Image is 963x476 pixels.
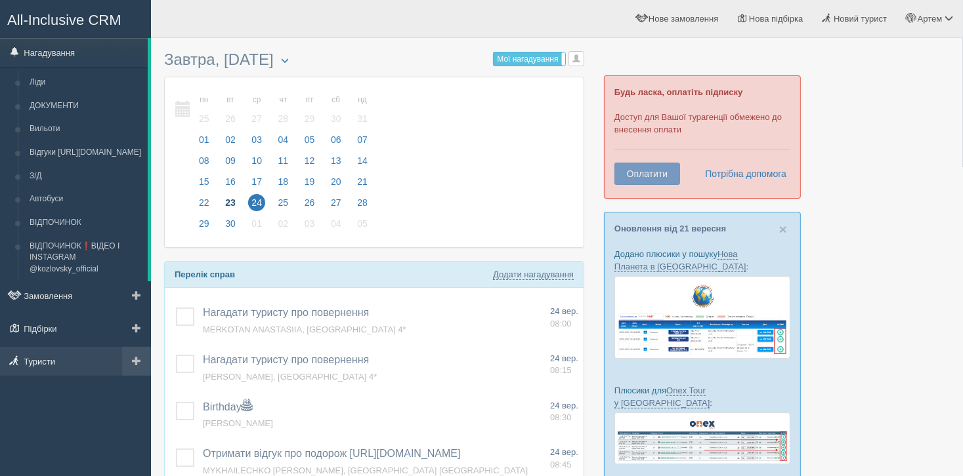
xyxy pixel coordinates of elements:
[604,75,801,199] div: Доступ для Вашої турагенції обмежено до внесення оплати
[350,216,372,237] a: 05
[918,14,943,24] span: Артем
[350,174,372,195] a: 21
[24,94,148,118] a: ДОКУМЕНТИ
[297,174,322,195] a: 19
[328,131,345,148] span: 06
[196,194,213,211] span: 22
[203,418,273,428] a: [PERSON_NAME]
[301,94,318,106] small: пт
[324,153,349,174] a: 13
[328,215,345,232] span: 04
[222,173,239,190] span: 16
[244,132,269,153] a: 03
[696,163,787,185] a: Потрібна допомога
[614,386,710,408] a: Onex Tour у [GEOGRAPHIC_DATA]
[550,401,578,410] span: 24 вер.
[550,353,578,377] a: 24 вер. 08:15
[550,460,572,469] span: 08:45
[354,194,371,211] span: 28
[354,110,371,127] span: 31
[1,1,150,37] a: All-Inclusive CRM
[350,195,372,216] a: 28
[244,195,269,216] a: 24
[301,131,318,148] span: 05
[24,165,148,188] a: З/Д
[222,110,239,127] span: 26
[24,235,148,281] a: ВІДПОЧИНОК❗️ВІДЕО І INSTAGRAM @kozlovsky_official
[244,174,269,195] a: 17
[218,216,243,237] a: 30
[192,132,217,153] a: 01
[297,132,322,153] a: 05
[328,194,345,211] span: 27
[196,131,213,148] span: 01
[222,152,239,169] span: 09
[328,110,345,127] span: 30
[24,117,148,141] a: Вильоти
[222,131,239,148] span: 02
[218,87,243,132] a: вт 26
[779,222,787,236] button: Close
[550,447,578,457] span: 24 вер.
[203,372,377,382] a: [PERSON_NAME], [GEOGRAPHIC_DATA] 4*
[614,276,790,359] img: new-planet-%D0%BF%D1%96%D0%B4%D0%B1%D1%96%D1%80%D0%BA%D0%B0-%D1%81%D1%80%D0%BC-%D0%B4%D0%BB%D1%8F...
[301,215,318,232] span: 03
[350,132,372,153] a: 07
[328,94,345,106] small: сб
[203,401,252,412] a: Birthday
[614,87,742,97] b: Будь ласка, оплатіть підписку
[550,412,572,422] span: 08:30
[248,215,265,232] span: 01
[301,173,318,190] span: 19
[614,248,790,273] p: Додано плюсики у пошуку :
[244,216,269,237] a: 01
[244,87,269,132] a: ср 27
[614,249,746,272] a: Нова Планета в [GEOGRAPHIC_DATA]
[196,94,213,106] small: пн
[275,94,292,106] small: чт
[222,215,239,232] span: 30
[271,132,296,153] a: 04
[297,216,322,237] a: 03
[271,153,296,174] a: 11
[203,325,406,334] a: MERKOTAN ANASTASIIA, [GEOGRAPHIC_DATA] 4*
[244,153,269,174] a: 10
[297,153,322,174] a: 12
[649,14,718,24] span: Нове замовлення
[203,307,369,318] span: Нагадати туристу про повернення
[218,195,243,216] a: 23
[218,174,243,195] a: 16
[324,132,349,153] a: 06
[203,354,369,365] a: Нагадати туристу про повернення
[297,195,322,216] a: 26
[248,152,265,169] span: 10
[324,195,349,216] a: 27
[550,306,578,316] span: 24 вер.
[324,174,349,195] a: 20
[24,211,148,235] a: ВІДПОЧИНОК
[271,195,296,216] a: 25
[24,141,148,165] a: Відгуки [URL][DOMAIN_NAME]
[196,173,213,190] span: 15
[350,87,372,132] a: нд 31
[301,194,318,211] span: 26
[248,173,265,190] span: 17
[324,87,349,132] a: сб 30
[175,269,235,279] b: Перелік справ
[275,152,292,169] span: 11
[248,94,265,106] small: ср
[354,215,371,232] span: 05
[192,195,217,216] a: 22
[275,110,292,127] span: 28
[248,194,265,211] span: 24
[275,173,292,190] span: 18
[354,131,371,148] span: 07
[203,466,528,475] a: MYKHAILECHKO [PERSON_NAME], [GEOGRAPHIC_DATA] [GEOGRAPHIC_DATA]
[203,448,461,459] a: Отримати відгук про подорож [URL][DOMAIN_NAME]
